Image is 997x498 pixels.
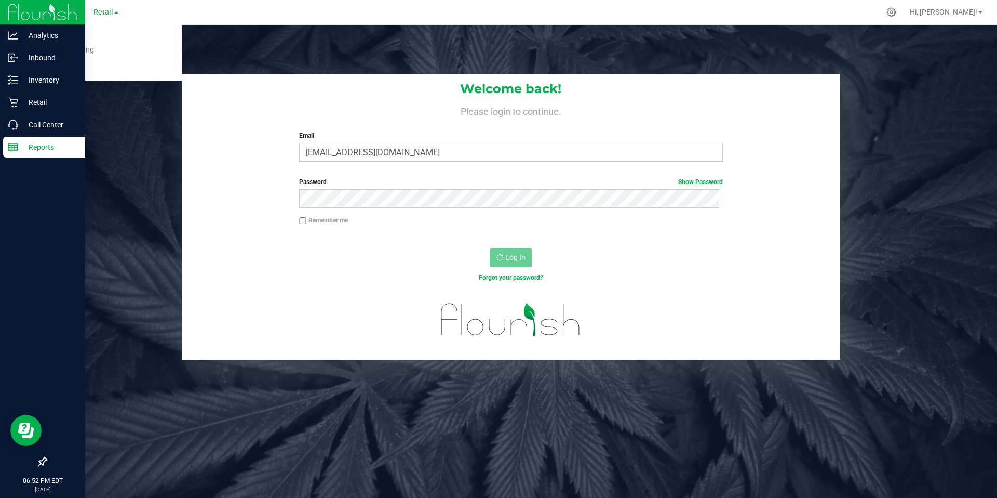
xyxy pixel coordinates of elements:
inline-svg: Call Center [8,120,18,130]
inline-svg: Inbound [8,53,18,63]
iframe: Resource center [10,415,42,446]
p: Retail [18,96,80,109]
inline-svg: Inventory [8,75,18,85]
h1: Welcome back! [182,82,840,96]
label: Remember me [299,216,348,225]
div: Manage settings [885,7,898,17]
p: [DATE] [5,486,80,493]
input: Remember me [299,217,306,225]
h4: Please login to continue. [182,104,840,116]
p: Inbound [18,51,80,64]
span: Retail [93,8,113,17]
button: Log In [490,248,532,267]
span: Password [299,178,327,186]
a: Manufacturing [30,44,182,58]
p: Analytics [18,29,80,42]
inline-svg: Analytics [8,30,18,41]
p: 06:52 PM EDT [5,476,80,486]
p: Reports [18,141,80,153]
label: Email [299,131,722,140]
span: Log In [505,253,526,261]
a: Cultivation [30,30,182,44]
inline-svg: Retail [8,97,18,108]
inline-svg: Reports [8,142,18,152]
a: Show Password [678,178,723,186]
a: Retail [30,57,182,71]
p: Call Center [18,119,80,131]
img: flourish_logo.svg [428,293,593,346]
a: Forgot your password? [479,274,543,281]
span: Hi, [PERSON_NAME]! [910,8,977,16]
p: Inventory [18,74,80,86]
